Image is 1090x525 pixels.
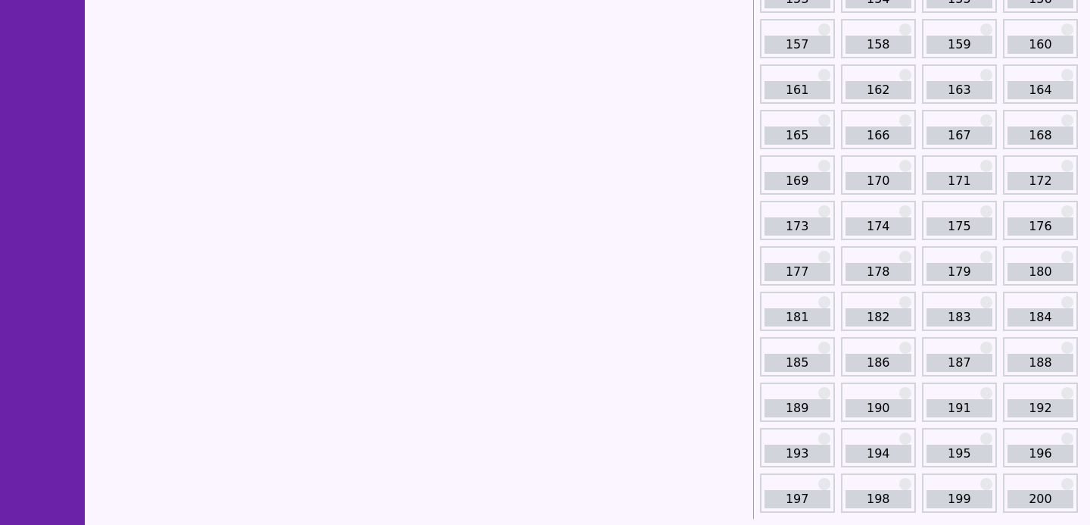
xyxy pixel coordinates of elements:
a: 178 [846,263,911,281]
a: 161 [765,81,830,99]
a: 188 [1007,354,1073,372]
a: 182 [846,308,911,327]
a: 168 [1007,127,1073,145]
a: 169 [765,172,830,190]
a: 163 [926,81,992,99]
a: 174 [846,217,911,236]
a: 195 [926,445,992,463]
a: 173 [765,217,830,236]
a: 177 [765,263,830,281]
a: 196 [1007,445,1073,463]
a: 189 [765,399,830,417]
a: 172 [1007,172,1073,190]
a: 167 [926,127,992,145]
a: 158 [846,36,911,54]
a: 197 [765,490,830,508]
a: 164 [1007,81,1073,99]
a: 192 [1007,399,1073,417]
a: 193 [765,445,830,463]
a: 176 [1007,217,1073,236]
a: 175 [926,217,992,236]
a: 183 [926,308,992,327]
a: 171 [926,172,992,190]
a: 186 [846,354,911,372]
a: 157 [765,36,830,54]
a: 170 [846,172,911,190]
a: 180 [1007,263,1073,281]
a: 166 [846,127,911,145]
a: 160 [1007,36,1073,54]
a: 199 [926,490,992,508]
a: 185 [765,354,830,372]
a: 181 [765,308,830,327]
a: 184 [1007,308,1073,327]
a: 194 [846,445,911,463]
a: 179 [926,263,992,281]
a: 190 [846,399,911,417]
a: 200 [1007,490,1073,508]
a: 191 [926,399,992,417]
a: 165 [765,127,830,145]
a: 159 [926,36,992,54]
a: 162 [846,81,911,99]
a: 198 [846,490,911,508]
a: 187 [926,354,992,372]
